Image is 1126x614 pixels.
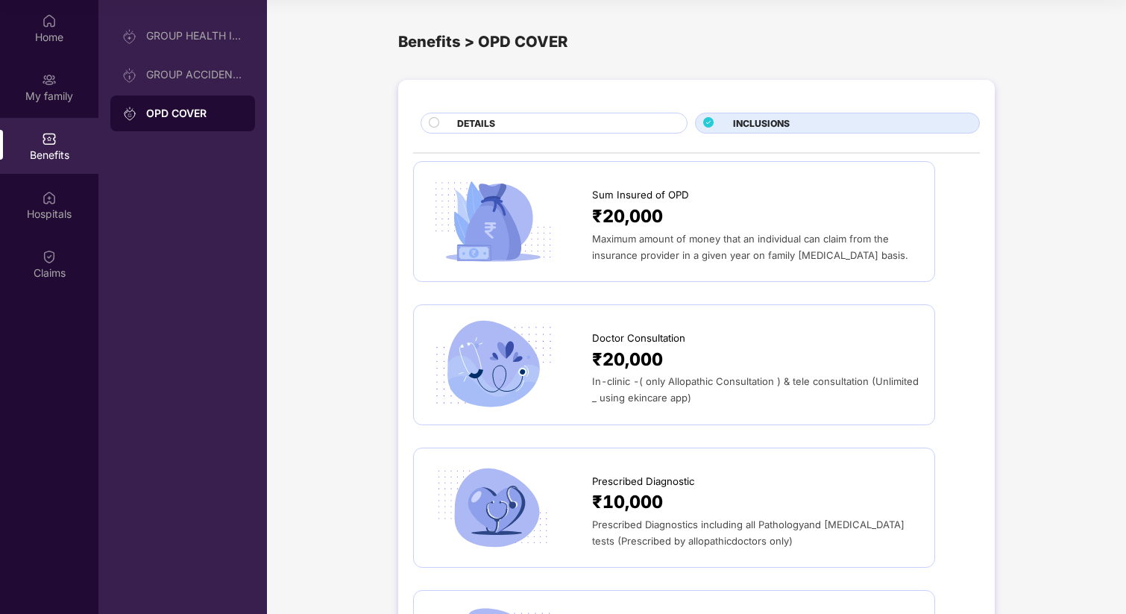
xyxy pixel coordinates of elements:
[42,13,57,28] img: svg+xml;base64,PHN2ZyBpZD0iSG9tZSIgeG1sbnM9Imh0dHA6Ly93d3cudzMub3JnLzIwMDAvc3ZnIiB3aWR0aD0iMjAiIG...
[122,107,137,122] img: svg+xml;base64,PHN2ZyB3aWR0aD0iMjAiIGhlaWdodD0iMjAiIHZpZXdCb3g9IjAgMCAyMCAyMCIgZmlsbD0ibm9uZSIgeG...
[42,190,57,205] img: svg+xml;base64,PHN2ZyBpZD0iSG9zcGl0YWxzIiB4bWxucz0iaHR0cDovL3d3dy53My5vcmcvMjAwMC9zdmciIHdpZHRoPS...
[429,177,557,266] img: icon
[42,131,57,146] img: svg+xml;base64,PHN2ZyBpZD0iQmVuZWZpdHMiIHhtbG5zPSJodHRwOi8vd3d3LnczLm9yZy8yMDAwL3N2ZyIgd2lkdGg9Ij...
[429,320,557,410] img: icon
[122,68,137,83] img: svg+xml;base64,PHN2ZyB3aWR0aD0iMjAiIGhlaWdodD0iMjAiIHZpZXdCb3g9IjAgMCAyMCAyMCIgZmlsbD0ibm9uZSIgeG...
[592,519,905,547] span: Prescribed Diagnostics including all Pathologyand [MEDICAL_DATA] tests (Prescribed by allopathicd...
[592,331,685,346] span: Doctor Consultation
[42,72,57,87] img: svg+xml;base64,PHN2ZyB3aWR0aD0iMjAiIGhlaWdodD0iMjAiIHZpZXdCb3g9IjAgMCAyMCAyMCIgZmlsbD0ibm9uZSIgeG...
[592,187,689,203] span: Sum Insured of OPD
[146,106,243,121] div: OPD COVER
[592,489,663,516] span: ₹10,000
[122,29,137,44] img: svg+xml;base64,PHN2ZyB3aWR0aD0iMjAiIGhlaWdodD0iMjAiIHZpZXdCb3g9IjAgMCAyMCAyMCIgZmlsbD0ibm9uZSIgeG...
[733,116,790,131] span: INCLUSIONS
[592,375,919,404] span: In-clinic -( only Allopathic Consultation ) & tele consultation (Unlimited _ using ekincare app)
[592,346,663,374] span: ₹20,000
[457,116,495,131] span: DETAILS
[592,474,695,489] span: Prescribed Diagnostic
[146,69,243,81] div: GROUP ACCIDENTAL INSURANCE
[42,249,57,264] img: svg+xml;base64,PHN2ZyBpZD0iQ2xhaW0iIHhtbG5zPSJodHRwOi8vd3d3LnczLm9yZy8yMDAwL3N2ZyIgd2lkdGg9IjIwIi...
[398,30,995,54] div: Benefits > OPD COVER
[592,203,663,231] span: ₹20,000
[592,233,908,261] span: Maximum amount of money that an individual can claim from the insurance provider in a given year ...
[429,463,557,553] img: icon
[146,30,243,42] div: GROUP HEALTH INSURANCE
